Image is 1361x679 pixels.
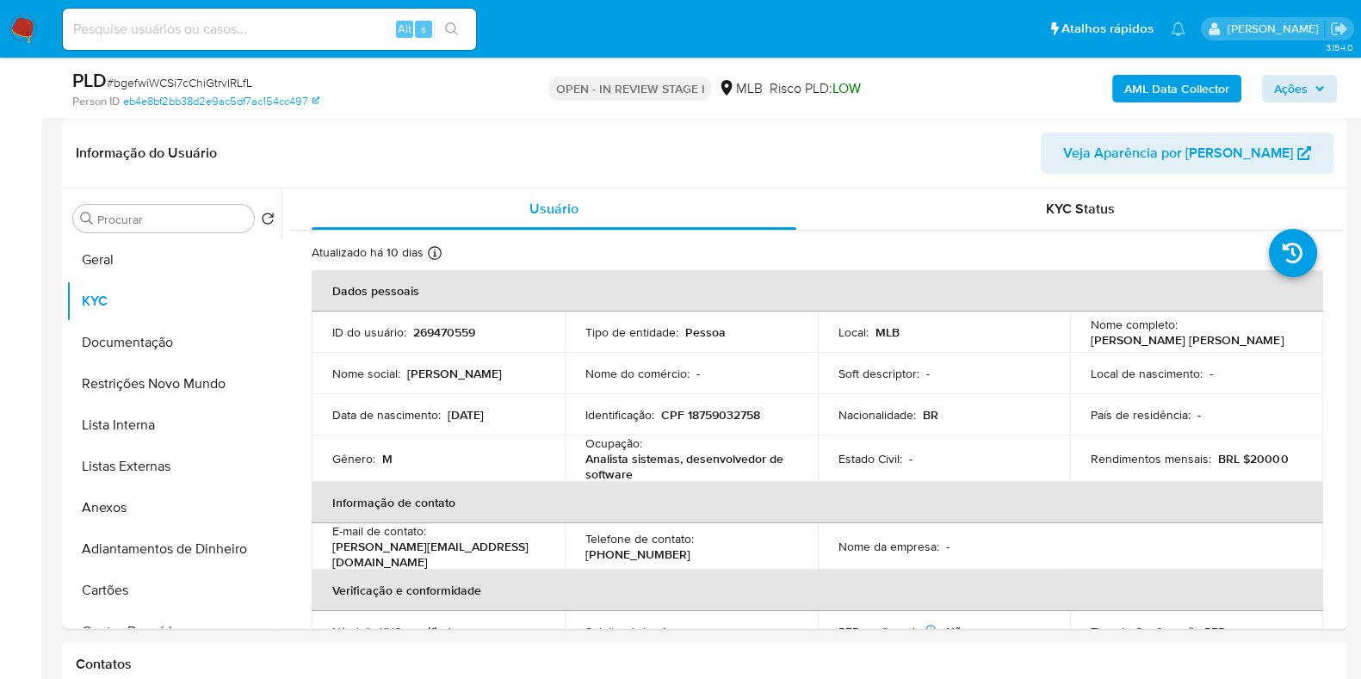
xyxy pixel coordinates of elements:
[838,366,919,381] p: Soft descriptor :
[66,528,281,570] button: Adiantamentos de Dinheiro
[1227,21,1324,37] p: lucas.portella@mercadolivre.com
[407,366,502,381] p: [PERSON_NAME]
[838,624,939,639] p: PEP confirmado :
[585,451,790,482] p: Analista sistemas, desenvolvedor de software
[66,611,281,652] button: Contas Bancárias
[332,624,404,639] p: Nível de KYC :
[585,324,678,340] p: Tipo de entidade :
[1124,75,1229,102] b: AML Data Collector
[585,366,690,381] p: Nome do comércio :
[1234,624,1238,639] p: -
[1041,133,1333,174] button: Veja Aparência por [PERSON_NAME]
[832,78,860,98] span: LOW
[66,487,281,528] button: Anexos
[1274,75,1308,102] span: Ações
[1091,366,1203,381] p: Local de nascimento :
[448,407,484,423] p: [DATE]
[875,324,900,340] p: MLB
[66,404,281,446] button: Lista Interna
[312,270,1323,312] th: Dados pessoais
[332,407,441,423] p: Data de nascimento :
[769,79,860,98] span: Risco PLD:
[838,407,916,423] p: Nacionalidade :
[63,18,476,40] input: Pesquise usuários ou casos...
[76,145,217,162] h1: Informação do Usuário
[1091,407,1191,423] p: País de residência :
[1046,199,1115,219] span: KYC Status
[1061,20,1154,38] span: Atalhos rápidos
[97,212,247,227] input: Procurar
[398,21,411,37] span: Alt
[332,539,537,570] p: [PERSON_NAME][EMAIL_ADDRESS][DOMAIN_NAME]
[696,366,700,381] p: -
[332,523,426,539] p: E-mail de contato :
[548,77,711,101] p: OPEN - IN REVIEW STAGE I
[1091,317,1178,332] p: Nome completo :
[1262,75,1337,102] button: Ações
[909,451,912,466] p: -
[66,322,281,363] button: Documentação
[585,407,654,423] p: Identificação :
[1063,133,1293,174] span: Veja Aparência por [PERSON_NAME]
[838,324,869,340] p: Local :
[1209,366,1213,381] p: -
[661,407,760,423] p: CPF 18759032758
[1330,20,1348,38] a: Sair
[312,482,1323,523] th: Informação de contato
[1091,332,1284,348] p: [PERSON_NAME] [PERSON_NAME]
[1112,75,1241,102] button: AML Data Collector
[107,74,252,91] span: # bgefwiWCSi7cChiGtrvIRLfL
[382,451,393,466] p: M
[66,446,281,487] button: Listas Externas
[76,656,1333,673] h1: Contatos
[312,244,424,261] p: Atualizado há 10 dias
[1197,407,1201,423] p: -
[411,624,451,639] p: verified
[923,407,938,423] p: BR
[72,66,107,94] b: PLD
[66,363,281,404] button: Restrições Novo Mundo
[926,366,930,381] p: -
[946,624,968,639] p: Não
[718,79,762,98] div: MLB
[838,451,902,466] p: Estado Civil :
[1091,451,1211,466] p: Rendimentos mensais :
[332,366,400,381] p: Nome social :
[66,239,281,281] button: Geral
[682,624,685,639] p: -
[413,324,475,340] p: 269470559
[66,570,281,611] button: Cartões
[585,546,690,562] p: [PHONE_NUMBER]
[80,212,94,225] button: Procurar
[332,324,406,340] p: ID do usuário :
[312,570,1323,611] th: Verificação e conformidade
[66,281,281,322] button: KYC
[838,539,939,554] p: Nome da empresa :
[585,624,675,639] p: Sujeito obrigado :
[421,21,426,37] span: s
[332,451,375,466] p: Gênero :
[261,212,275,231] button: Retornar ao pedido padrão
[1218,451,1288,466] p: BRL $20000
[946,539,950,554] p: -
[1325,40,1352,54] span: 3.154.0
[585,435,642,451] p: Ocupação :
[685,324,726,340] p: Pessoa
[529,199,578,219] span: Usuário
[1091,624,1228,639] p: Tipo de Confirmação PEP :
[72,94,120,109] b: Person ID
[434,17,469,41] button: search-icon
[1171,22,1185,36] a: Notificações
[585,531,694,546] p: Telefone de contato :
[123,94,319,109] a: eb4e8bf2bb38d2e9ac5df7ac154cc497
